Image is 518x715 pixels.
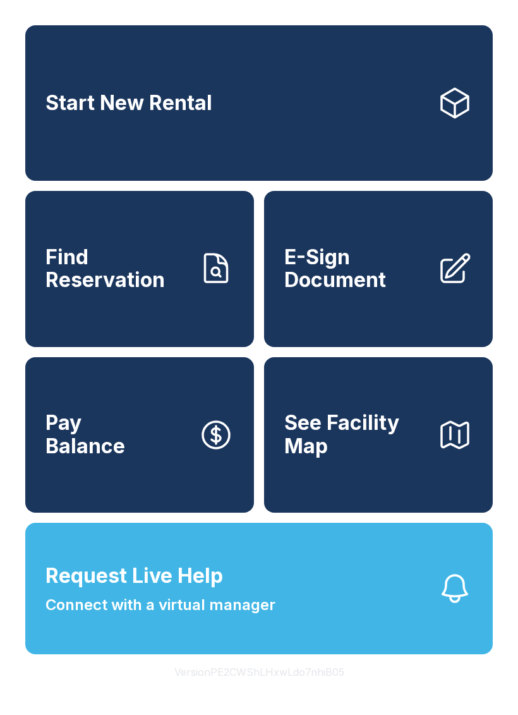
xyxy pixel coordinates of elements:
span: Pay Balance [45,412,125,458]
a: E-Sign Document [264,191,493,346]
a: Start New Rental [25,25,493,181]
a: Find Reservation [25,191,254,346]
span: Request Live Help [45,561,223,591]
button: Request Live HelpConnect with a virtual manager [25,523,493,654]
a: PayBalance [25,357,254,513]
span: Find Reservation [45,246,188,292]
span: Start New Rental [45,92,212,115]
span: See Facility Map [284,412,427,458]
button: VersionPE2CWShLHxwLdo7nhiB05 [164,654,354,690]
span: Connect with a virtual manager [45,594,275,616]
span: E-Sign Document [284,246,427,292]
button: See Facility Map [264,357,493,513]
